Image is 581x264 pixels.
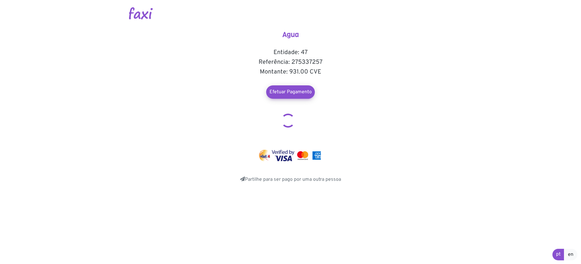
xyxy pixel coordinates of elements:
[259,150,271,161] img: vinti4
[564,249,577,260] a: en
[266,85,315,99] a: Efetuar Pagamento
[552,249,564,260] a: pt
[296,150,310,161] img: mastercard
[240,177,341,183] a: Partilhe para ser pago por uma outra pessoa
[230,59,351,66] h5: Referência: 275337257
[230,49,351,56] h5: Entidade: 47
[272,150,294,161] img: visa
[230,30,351,39] h4: Agua
[230,68,351,76] h5: Montante: 931.00 CVE
[311,150,322,161] img: mastercard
